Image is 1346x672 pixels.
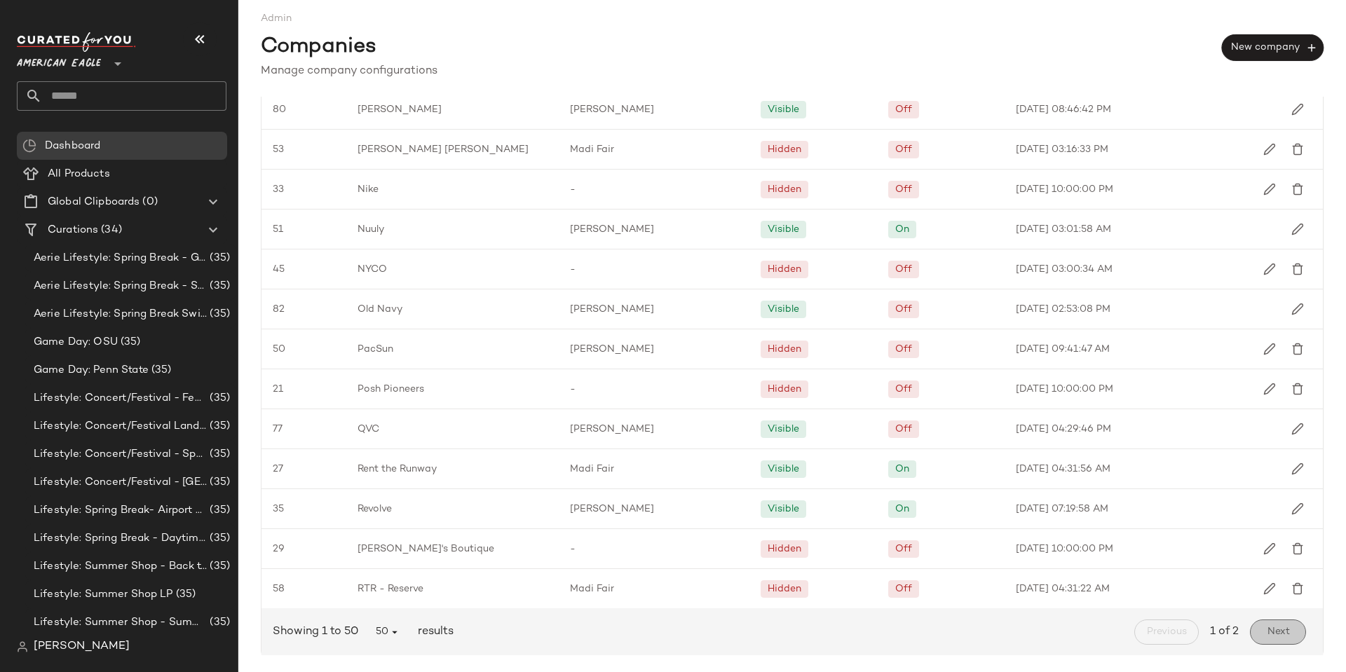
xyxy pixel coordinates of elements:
[895,342,912,357] div: Off
[358,302,402,317] span: Old Navy
[273,142,284,157] span: 53
[207,502,230,519] span: (35)
[895,542,912,556] div: Off
[273,582,285,596] span: 58
[273,624,364,640] span: Showing 1 to 50
[17,48,101,73] span: American Eagle
[273,462,283,476] span: 27
[768,222,799,237] div: Visible
[895,262,912,277] div: Off
[1291,462,1304,475] img: svg%3e
[358,102,442,117] span: [PERSON_NAME]
[1016,542,1113,556] span: [DATE] 10:00:00 PM
[273,182,284,197] span: 33
[1263,263,1276,275] img: svg%3e
[149,362,172,378] span: (35)
[570,262,576,277] span: -
[768,142,801,157] div: Hidden
[570,142,614,157] span: Madi Fair
[207,615,230,631] span: (35)
[1266,626,1289,638] span: Next
[768,262,801,277] div: Hidden
[1291,303,1304,315] img: svg%3e
[22,139,36,153] img: svg%3e
[895,302,912,317] div: Off
[1016,462,1110,476] span: [DATE] 04:31:56 AM
[358,182,379,197] span: Nike
[570,182,576,197] span: -
[358,502,392,516] span: Revolve
[1230,41,1315,54] span: New company
[768,302,799,317] div: Visible
[1291,423,1304,435] img: svg%3e
[34,390,207,406] span: Lifestyle: Concert/Festival - Femme
[261,32,376,63] span: Companies
[570,102,654,117] span: [PERSON_NAME]
[895,582,912,596] div: Off
[1263,143,1276,156] img: svg%3e
[34,502,207,519] span: Lifestyle: Spring Break- Airport Style
[768,582,801,596] div: Hidden
[895,502,909,516] div: On
[570,422,654,437] span: [PERSON_NAME]
[34,306,207,322] span: Aerie Lifestyle: Spring Break Swimsuits Landing Page
[1263,582,1276,595] img: svg%3e
[1291,143,1304,156] img: svg%3e
[207,306,230,322] span: (35)
[1263,343,1276,355] img: svg%3e
[273,502,284,516] span: 35
[34,362,149,378] span: Game Day: Penn State
[895,182,912,197] div: Off
[1291,383,1304,395] img: svg%3e
[34,615,207,631] span: Lifestyle: Summer Shop - Summer Abroad
[273,382,283,397] span: 21
[768,462,799,476] div: Visible
[570,222,654,237] span: [PERSON_NAME]
[895,102,912,117] div: Off
[1263,383,1276,395] img: svg%3e
[1016,502,1108,516] span: [DATE] 07:19:58 AM
[1291,183,1304,196] img: svg%3e
[1016,382,1113,397] span: [DATE] 10:00:00 PM
[768,422,799,437] div: Visible
[375,626,401,638] span: 50
[768,342,801,357] div: Hidden
[1016,262,1113,277] span: [DATE] 03:00:34 AM
[358,342,393,357] span: PacSun
[364,619,412,645] button: 50
[570,542,576,556] span: -
[273,342,285,357] span: 50
[1016,142,1108,157] span: [DATE] 03:16:33 PM
[412,624,454,640] span: results
[895,142,912,157] div: Off
[358,142,529,157] span: [PERSON_NAME] [PERSON_NAME]
[895,222,909,237] div: On
[34,558,207,575] span: Lifestyle: Summer Shop - Back to School Essentials
[1016,422,1111,437] span: [DATE] 04:29:46 PM
[207,278,230,294] span: (35)
[48,166,110,182] span: All Products
[34,418,207,434] span: Lifestyle: Concert/Festival Landing Page
[1016,582,1110,596] span: [DATE] 04:31:22 AM
[34,587,173,603] span: Lifestyle: Summer Shop LP
[48,222,98,238] span: Curations
[17,641,28,652] img: svg%3e
[118,334,141,350] span: (35)
[768,382,801,397] div: Hidden
[34,334,118,350] span: Game Day: OSU
[273,102,286,117] span: 80
[768,182,801,197] div: Hidden
[207,446,230,462] span: (35)
[768,502,799,516] div: Visible
[34,446,207,462] span: Lifestyle: Concert/Festival - Sporty
[1250,619,1306,645] button: Next
[570,382,576,397] span: -
[273,302,285,317] span: 82
[207,390,230,406] span: (35)
[34,278,207,294] span: Aerie Lifestyle: Spring Break - Sporty
[358,462,437,476] span: Rent the Runway
[261,63,1324,80] div: Manage company configurations
[570,302,654,317] span: [PERSON_NAME]
[1291,582,1304,595] img: svg%3e
[34,638,130,655] span: [PERSON_NAME]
